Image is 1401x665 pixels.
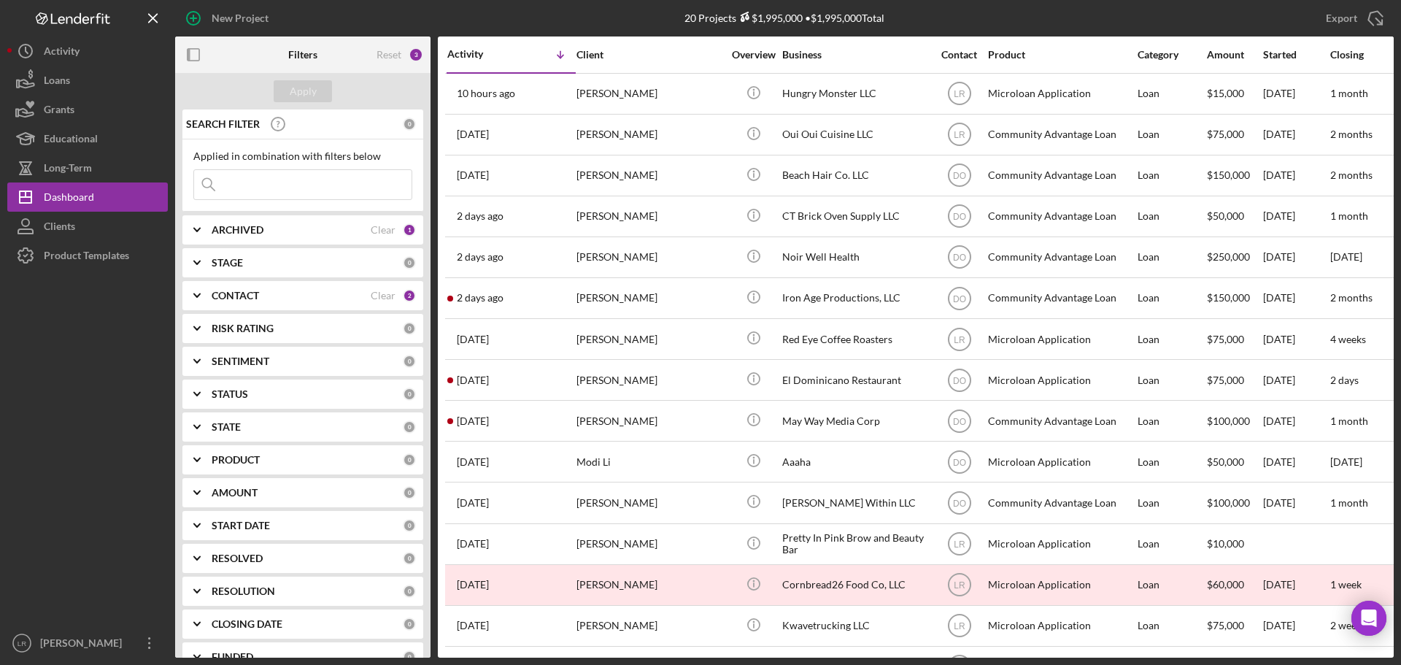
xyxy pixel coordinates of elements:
time: 2 days [1330,374,1359,386]
div: Hungry Monster LLC [782,74,928,113]
time: 2 months [1330,291,1373,304]
div: Reset [377,49,401,61]
text: DO [953,416,966,426]
div: Contact [932,49,987,61]
div: [DATE] [1263,115,1329,154]
span: $75,000 [1207,374,1244,386]
div: Microloan Application [988,566,1134,604]
time: [DATE] [1330,250,1362,263]
div: 0 [403,519,416,532]
button: Grants [7,95,168,124]
div: Export [1326,4,1357,33]
time: 2025-09-06 08:54 [457,579,489,591]
div: 0 [403,585,416,598]
div: Overview [726,49,781,61]
div: New Project [212,4,269,33]
time: 2 months [1330,128,1373,140]
div: 2 [403,289,416,302]
text: DO [953,375,966,385]
button: Activity [7,36,168,66]
b: RISK RATING [212,323,274,334]
div: 0 [403,322,416,335]
time: 2025-09-03 17:57 [457,620,489,631]
time: 2025-10-08 15:28 [457,88,515,99]
span: $150,000 [1207,169,1250,181]
div: Pretty In Pink Brow and Beauty Bar [782,525,928,564]
text: LR [954,89,965,99]
div: [PERSON_NAME] [576,238,722,277]
div: Loan [1138,238,1205,277]
div: [PERSON_NAME] [576,566,722,604]
time: 2 months [1330,169,1373,181]
time: 4 weeks [1330,333,1366,345]
div: [PERSON_NAME] Within LLC [782,483,928,522]
div: 0 [403,618,416,631]
div: 0 [403,486,416,499]
b: Filters [288,49,317,61]
time: 2025-09-14 19:50 [457,497,489,509]
div: 3 [409,47,423,62]
div: Microloan Application [988,525,1134,564]
div: 20 Projects • $1,995,000 Total [684,12,884,24]
time: 2025-10-06 01:55 [457,334,489,345]
div: Loan [1138,74,1205,113]
b: RESOLUTION [212,585,275,597]
div: [PERSON_NAME] [576,115,722,154]
div: Community Advantage Loan [988,197,1134,236]
time: 2 weeks [1330,619,1366,631]
span: $10,000 [1207,537,1244,550]
div: Dashboard [44,182,94,215]
div: Amount [1207,49,1262,61]
div: Beach Hair Co. LLC [782,156,928,195]
div: 0 [403,355,416,368]
button: Long-Term [7,153,168,182]
div: Grants [44,95,74,128]
div: [PERSON_NAME] [576,74,722,113]
span: $50,000 [1207,210,1244,222]
div: Loan [1138,320,1205,358]
span: $75,000 [1207,128,1244,140]
span: $15,000 [1207,87,1244,99]
span: $100,000 [1207,415,1250,427]
button: New Project [175,4,283,33]
span: $50,000 [1207,455,1244,468]
div: [PERSON_NAME] [576,607,722,645]
div: Microloan Application [988,74,1134,113]
div: 0 [403,552,416,565]
b: SEARCH FILTER [186,118,260,130]
div: [PERSON_NAME] [576,156,722,195]
b: RESOLVED [212,553,263,564]
div: [DATE] [1263,238,1329,277]
div: Activity [44,36,80,69]
div: [PERSON_NAME] [576,197,722,236]
div: [PERSON_NAME] [576,525,722,564]
div: Loan [1138,115,1205,154]
div: Business [782,49,928,61]
div: Product Templates [44,241,129,274]
b: FUNDED [212,651,253,663]
div: Clear [371,290,395,301]
div: Loan [1138,401,1205,440]
div: Microloan Application [988,361,1134,399]
div: Modi Li [576,442,722,481]
div: [PERSON_NAME] [36,629,131,661]
text: DO [953,212,966,222]
b: AMOUNT [212,487,258,499]
time: 2025-09-23 01:33 [457,456,489,468]
text: LR [954,130,965,140]
button: Dashboard [7,182,168,212]
div: Community Advantage Loan [988,483,1134,522]
time: 1 month [1330,415,1368,427]
div: Open Intercom Messenger [1351,601,1386,636]
text: LR [954,621,965,631]
div: Community Advantage Loan [988,115,1134,154]
div: Category [1138,49,1205,61]
time: 1 month [1330,496,1368,509]
b: ARCHIVED [212,224,263,236]
div: CT Brick Oven Supply LLC [782,197,928,236]
button: LR[PERSON_NAME] [7,629,168,658]
div: Client [576,49,722,61]
time: 2025-10-03 19:37 [457,374,489,386]
div: Community Advantage Loan [988,156,1134,195]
